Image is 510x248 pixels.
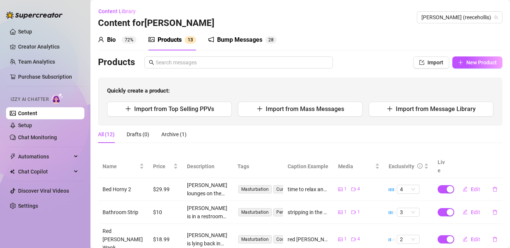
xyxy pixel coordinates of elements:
th: Name [98,155,149,178]
button: delete [486,206,504,218]
span: edit [463,209,468,215]
span: Import from Message Library [396,105,476,113]
span: edit [463,236,468,242]
span: 1 [357,208,360,216]
span: plus [257,106,263,112]
span: Masturbation [238,208,272,216]
span: Penis [273,208,291,216]
span: Import from Mass Messages [266,105,344,113]
button: Edit [456,233,486,245]
button: Import [413,56,449,68]
strong: Quickly create a product: [107,87,170,94]
span: Import from Top Selling PPVs [134,105,214,113]
span: Media [338,162,374,170]
span: edit [463,186,468,192]
a: Discover Viral Videos [18,188,69,194]
button: Import from Top Selling PPVs [107,102,232,117]
sup: 28 [265,36,277,44]
a: Team Analytics [18,59,55,65]
th: Live [433,155,452,178]
td: Bathroom Strip [98,201,149,224]
button: Import from Mass Messages [238,102,363,117]
div: Exclusivity [389,162,414,170]
span: info-circle [417,163,423,169]
button: Edit [456,206,486,218]
span: 1 [188,37,190,43]
span: picture [149,37,155,43]
span: 4 [357,236,360,243]
span: video-camera [351,237,356,242]
span: thunderbolt [10,154,16,160]
td: Bed Horny 2 [98,178,149,201]
span: Reece (reecehollis) [421,12,498,23]
span: import [419,60,424,65]
th: Media [334,155,384,178]
span: Chat Copilot [18,166,72,178]
span: New Product [466,59,497,65]
button: Import from Message Library [369,102,493,117]
div: [PERSON_NAME] is in a restroom wearing a white t-shirt and jeans, pulling his pants and underwear... [187,204,228,221]
a: Content [18,110,37,116]
span: Import [427,59,443,65]
sup: 13 [185,36,196,44]
img: logo-BBDzfeDw.svg [6,11,63,19]
span: 4 [400,185,417,193]
td: $29.99 [149,178,182,201]
a: Setup [18,29,32,35]
span: plus [387,106,393,112]
a: Chat Monitoring [18,134,57,140]
span: Content Library [98,8,136,14]
button: Content Library [98,5,142,17]
div: time to relax and unload, if you know what i mean ;) [288,185,329,193]
span: picture [338,237,343,242]
div: red [PERSON_NAME]… you know what happens next.. 🫣😈 [288,235,329,243]
span: 2 [268,37,271,43]
input: Search messages [156,58,328,67]
sup: 72% [122,36,136,44]
span: video-camera [351,210,356,215]
th: Price [149,155,182,178]
button: Edit [456,183,486,195]
div: All (12) [98,130,115,138]
span: Masturbation [238,235,272,243]
button: New Product [452,56,502,68]
img: Chat Copilot [10,169,15,174]
th: Tags [233,155,283,178]
span: 3 [400,208,417,216]
span: Edit [471,209,480,215]
span: 4 [357,186,360,193]
span: team [494,15,498,20]
th: Caption Example [283,155,334,178]
span: plus [125,106,131,112]
span: Cock [273,235,289,243]
span: notification [208,37,214,43]
span: Izzy AI Chatter [11,96,49,103]
div: Archive (1) [161,130,187,138]
span: Name [103,162,138,170]
div: [PERSON_NAME] lounges on the bed in a white ribbed sweater and black pants, slowly unbuckling his... [187,181,228,198]
th: Description [182,155,233,178]
span: Edit [471,236,480,242]
span: picture [338,187,343,192]
span: search [149,60,154,65]
img: AI Chatter [52,93,63,104]
div: [PERSON_NAME] is lying back in bed wearing a grey zip-up hoodie and tight red boxer briefs, teasi... [187,231,228,248]
span: Price [153,162,172,170]
td: $10 [149,201,182,224]
a: Creator Analytics [18,41,78,53]
a: Setup [18,122,32,128]
span: 1 [344,186,347,193]
span: user [98,37,104,43]
a: Purchase Subscription [18,74,72,80]
span: 3 [190,37,193,43]
span: 2 [400,235,417,243]
span: Automations [18,151,72,163]
span: delete [492,210,498,215]
span: 1 [344,208,347,216]
span: delete [492,187,498,192]
span: plus [458,60,463,65]
div: Bio [107,35,116,44]
span: video-camera [351,187,356,192]
button: delete [486,183,504,195]
div: Bump Messages [217,35,262,44]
